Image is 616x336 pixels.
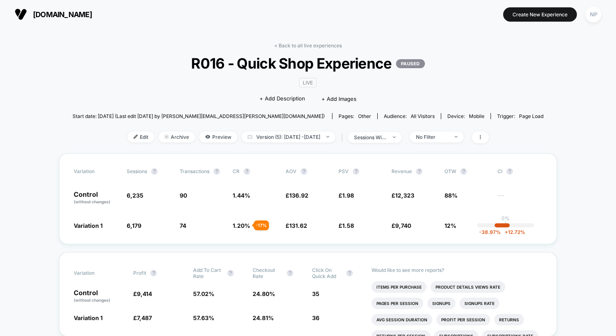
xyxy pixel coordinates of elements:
[342,222,354,229] span: 1.58
[353,168,359,175] button: ?
[74,199,110,204] span: (without changes)
[501,229,525,235] span: 12.72 %
[73,113,325,119] span: Start date: [DATE] (Last edit [DATE] by [PERSON_NAME][EMAIL_ADDRESS][PERSON_NAME][DOMAIN_NAME])
[460,168,467,175] button: ?
[416,168,422,175] button: ?
[441,113,491,119] span: Device:
[253,267,283,279] span: Checkout Rate
[497,113,543,119] div: Trigger:
[396,59,425,68] p: PAUSED
[339,168,349,174] span: PSV
[455,136,458,138] img: end
[199,131,238,142] span: Preview
[326,136,329,138] img: end
[436,314,490,325] li: Profit Per Session
[133,314,152,321] span: £
[193,267,223,279] span: Add To Cart Rate
[193,314,214,321] span: 57.63 %
[479,229,501,235] span: -38.97 %
[286,222,307,229] span: £
[312,267,342,279] span: Click On Quick Add
[74,298,110,303] span: (without changes)
[213,168,220,175] button: ?
[395,222,411,229] span: 9,740
[180,222,186,229] span: 74
[312,314,319,321] span: 36
[127,192,143,199] span: 6,235
[150,270,157,276] button: ?
[260,95,305,103] span: + Add Description
[339,113,371,119] div: Pages:
[392,168,412,174] span: Revenue
[74,191,119,205] p: Control
[503,7,577,22] button: Create New Experience
[180,192,187,199] span: 90
[244,168,250,175] button: ?
[346,270,353,276] button: ?
[227,270,234,276] button: ?
[233,222,250,229] span: 1.20 %
[289,192,308,199] span: 136.92
[393,136,396,138] img: end
[372,298,423,309] li: Pages Per Session
[427,298,455,309] li: Signups
[444,192,458,199] span: 88%
[395,192,414,199] span: 12,323
[505,221,506,227] p: |
[128,131,154,142] span: Edit
[358,113,371,119] span: other
[494,314,524,325] li: Returns
[585,7,601,22] div: NP
[254,220,269,230] div: - 17 %
[519,113,543,119] span: Page Load
[444,222,456,229] span: 12%
[253,314,274,321] span: 24.81 %
[444,168,489,175] span: OTW
[165,135,169,139] img: end
[158,131,195,142] span: Archive
[339,131,348,143] span: |
[372,314,432,325] li: Avg Session Duration
[287,270,293,276] button: ?
[339,192,354,199] span: £
[583,6,604,23] button: NP
[248,135,252,139] img: calendar
[74,314,103,321] span: Variation 1
[506,168,513,175] button: ?
[342,192,354,199] span: 1.98
[321,96,356,102] span: + Add Images
[339,222,354,229] span: £
[133,270,146,276] span: Profit
[286,168,297,174] span: AOV
[392,222,411,229] span: £
[193,290,214,297] span: 57.02 %
[505,229,508,235] span: +
[233,192,250,199] span: 1.44 %
[301,168,307,175] button: ?
[253,290,275,297] span: 24.80 %
[299,78,317,87] span: LIVE
[151,168,158,175] button: ?
[497,168,542,175] span: CI
[180,168,209,174] span: Transactions
[384,113,435,119] div: Audience:
[133,290,152,297] span: £
[74,168,119,175] span: Variation
[12,8,95,21] button: [DOMAIN_NAME]
[416,134,449,140] div: No Filter
[460,298,499,309] li: Signups Rate
[137,290,152,297] span: 9,414
[74,267,119,279] span: Variation
[15,8,27,20] img: Visually logo
[96,55,520,72] span: R016 - Quick Shop Experience
[392,192,414,199] span: £
[127,168,147,174] span: Sessions
[74,289,125,303] p: Control
[411,113,435,119] span: All Visitors
[137,314,152,321] span: 7,487
[372,267,542,273] p: Would like to see more reports?
[469,113,484,119] span: mobile
[274,42,342,49] a: < Back to all live experiences
[372,281,427,293] li: Items Per Purchase
[497,193,542,205] span: ---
